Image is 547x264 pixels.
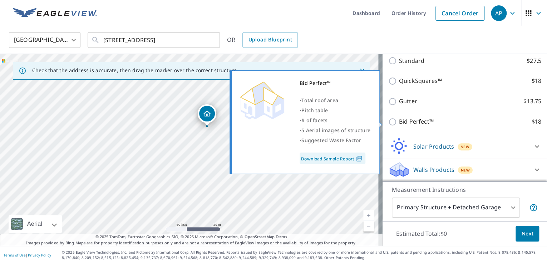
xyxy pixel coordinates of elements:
span: New [460,144,469,150]
span: © 2025 TomTom, Earthstar Geographics SIO, © 2025 Microsoft Corporation, © [95,234,287,240]
p: $13.75 [523,97,541,106]
div: Walls ProductsNew [388,161,541,178]
span: Total roof area [301,97,338,104]
p: Check that the address is accurate, then drag the marker over the correct structure. [32,67,238,74]
p: Gutter [399,97,417,106]
div: OR [227,32,298,48]
a: Current Level 19, Zoom Out [363,221,374,231]
button: Close [358,66,367,75]
p: $27.5 [527,56,541,65]
p: Walls Products [413,165,454,174]
p: Measurement Instructions [392,185,538,194]
span: Next [521,229,533,238]
button: Next [516,226,539,242]
a: Download Sample Report [300,153,365,164]
img: EV Logo [13,8,97,19]
div: AP [491,5,507,21]
div: Dropped pin, building 1, Residential property, 8774 Laguna Royale Pts Lake Worth, FL 33467 [198,104,216,126]
span: Suggested Waste Factor [301,137,361,144]
div: • [300,115,370,125]
div: [GEOGRAPHIC_DATA] [9,30,80,50]
span: Pitch table [301,107,328,114]
p: | [4,253,51,257]
div: Primary Structure + Detached Garage [392,198,520,218]
span: # of facets [301,117,327,124]
input: Search by address or latitude-longitude [103,30,205,50]
a: Privacy Policy [28,253,51,258]
p: Bid Perfect™ [399,117,434,126]
p: Solar Products [413,142,454,151]
span: Upload Blueprint [248,35,292,44]
p: Estimated Total: $0 [390,226,453,241]
img: Premium [237,78,287,121]
div: Aerial [9,215,62,233]
a: Upload Blueprint [242,32,297,48]
div: • [300,105,370,115]
p: © 2025 Eagle View Technologies, Inc. and Pictometry International Corp. All Rights Reserved. Repo... [62,250,543,260]
div: • [300,95,370,105]
p: Standard [399,56,424,65]
span: 5 Aerial images of structure [301,127,370,134]
p: $18 [532,76,541,85]
p: QuickSquares™ [399,76,442,85]
div: Aerial [25,215,44,233]
p: $18 [532,117,541,126]
div: • [300,125,370,135]
span: Your report will include the primary structure and a detached garage if one exists. [529,203,538,212]
a: OpenStreetMap [244,234,274,239]
div: • [300,135,370,145]
a: Terms [276,234,287,239]
img: Pdf Icon [354,155,364,162]
a: Current Level 19, Zoom In [363,210,374,221]
a: Terms of Use [4,253,26,258]
a: Cancel Order [435,6,484,21]
div: Solar ProductsNew [388,138,541,155]
span: New [461,167,470,173]
div: Bid Perfect™ [300,78,370,88]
